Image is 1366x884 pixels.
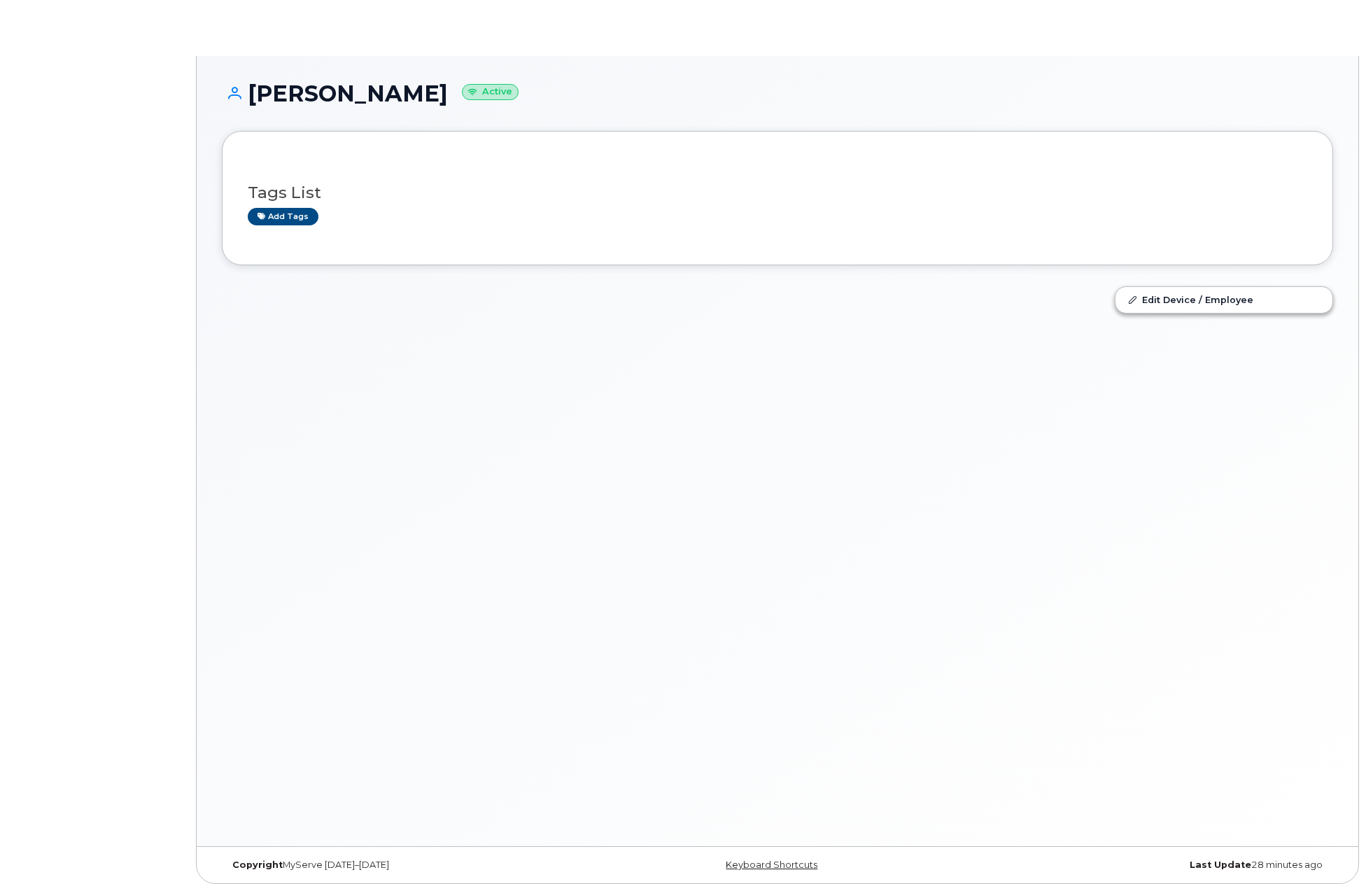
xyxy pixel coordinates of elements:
strong: Last Update [1190,860,1251,870]
h1: [PERSON_NAME] [222,81,1333,106]
a: Keyboard Shortcuts [726,860,817,870]
strong: Copyright [232,860,283,870]
small: Active [462,84,519,100]
div: MyServe [DATE]–[DATE] [222,860,592,871]
a: Add tags [248,208,318,225]
a: Edit Device / Employee [1115,287,1332,312]
h3: Tags List [248,184,1307,202]
div: 28 minutes ago [963,860,1333,871]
